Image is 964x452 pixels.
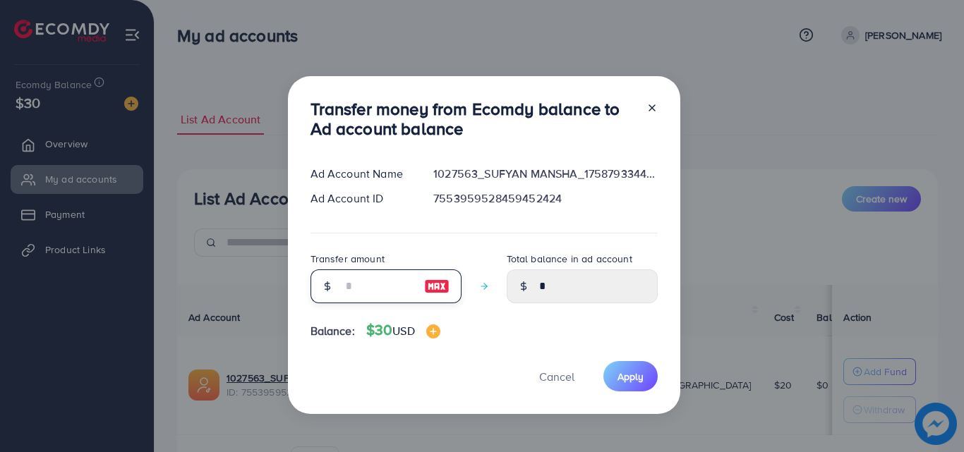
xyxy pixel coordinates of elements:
[422,190,668,207] div: 7553959528459452424
[539,369,574,384] span: Cancel
[311,99,635,140] h3: Transfer money from Ecomdy balance to Ad account balance
[366,322,440,339] h4: $30
[392,323,414,338] span: USD
[603,361,658,391] button: Apply
[522,361,592,391] button: Cancel
[422,166,668,182] div: 1027563_SUFYAN MANSHA_1758793344377
[311,323,355,339] span: Balance:
[424,278,450,295] img: image
[507,252,632,266] label: Total balance in ad account
[299,166,423,182] div: Ad Account Name
[426,324,440,338] img: image
[299,190,423,207] div: Ad Account ID
[311,252,385,266] label: Transfer amount
[617,369,644,384] span: Apply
